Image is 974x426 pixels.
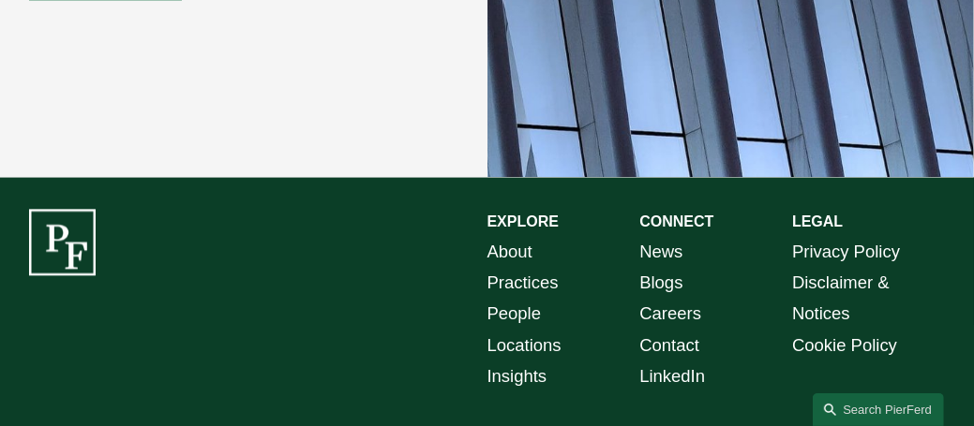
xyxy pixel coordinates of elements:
[639,360,705,391] a: LinkedIn
[639,267,682,298] a: Blogs
[487,360,547,391] a: Insights
[487,298,542,329] a: People
[639,213,713,229] strong: CONNECT
[487,267,559,298] a: Practices
[792,236,900,267] a: Privacy Policy
[639,298,701,329] a: Careers
[639,236,682,267] a: News
[487,330,562,360] a: Locations
[813,393,944,426] a: Search this site
[792,213,843,229] strong: LEGAL
[487,236,532,267] a: About
[792,330,897,360] a: Cookie Policy
[792,267,945,330] a: Disclaimer & Notices
[639,330,699,360] a: Contact
[487,213,559,229] strong: EXPLORE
